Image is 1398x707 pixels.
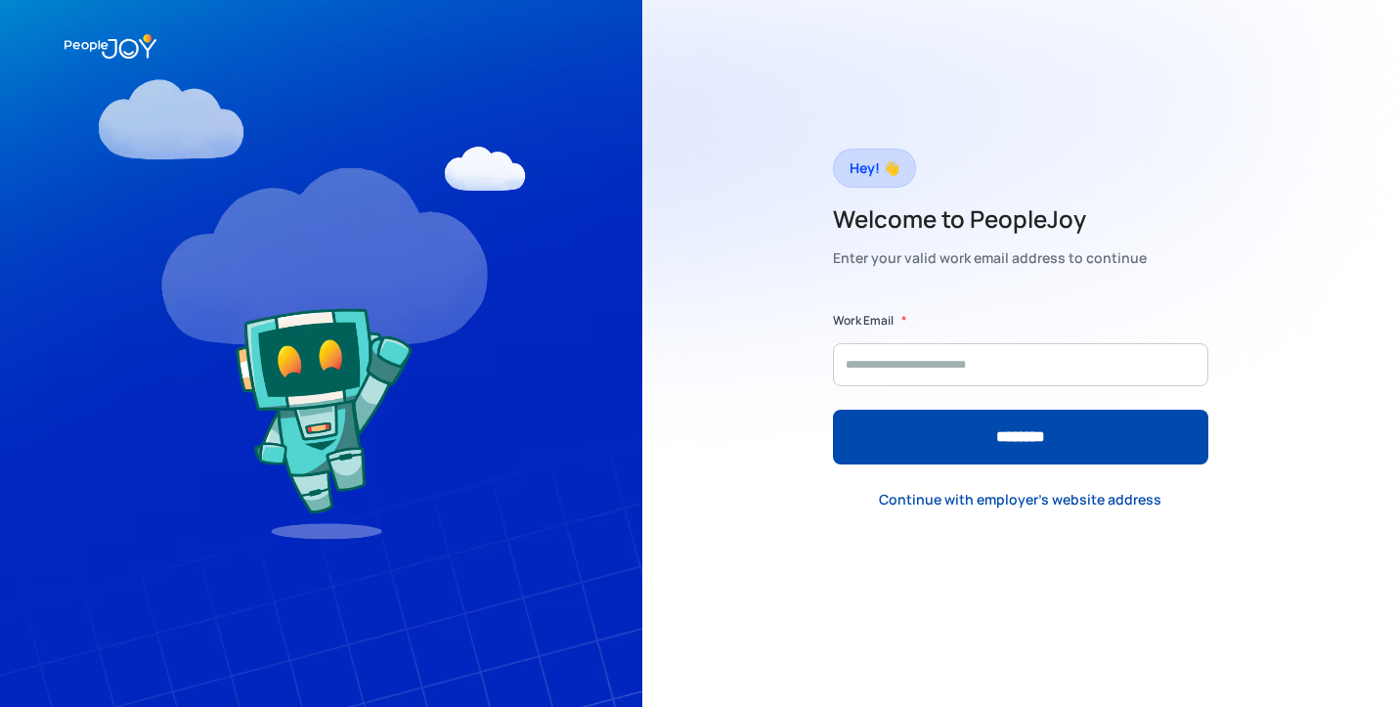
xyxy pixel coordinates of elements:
form: Form [833,311,1208,464]
div: Enter your valid work email address to continue [833,244,1147,272]
label: Work Email [833,311,894,331]
div: Continue with employer's website address [879,490,1161,509]
a: Continue with employer's website address [863,479,1177,519]
div: Hey! 👋 [850,155,899,182]
h2: Welcome to PeopleJoy [833,203,1147,235]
